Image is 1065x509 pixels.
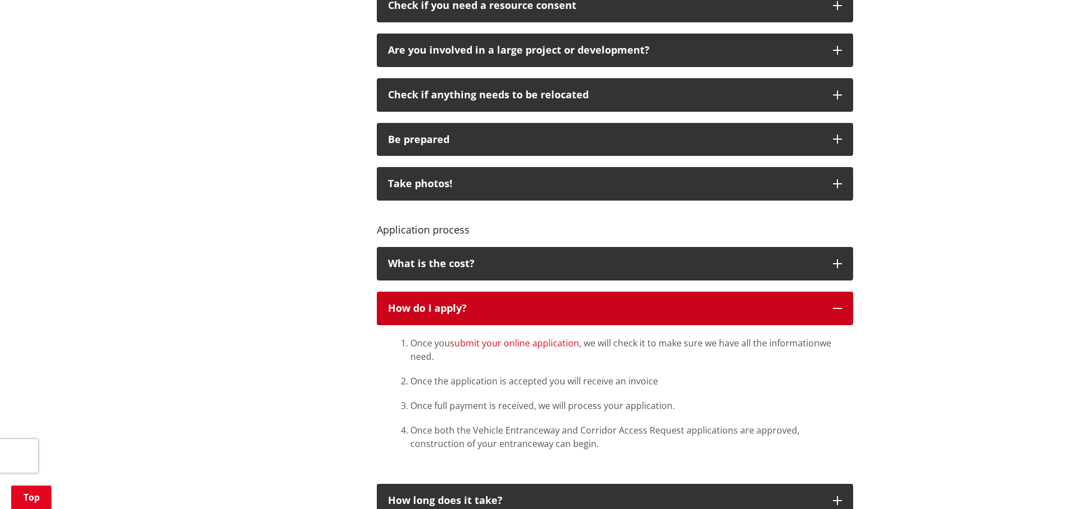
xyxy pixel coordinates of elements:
button: Be prepared [377,123,853,156]
p: Are you involved in a large project or development? [388,45,822,56]
h4: Application process [377,212,853,236]
a: submit your online application [450,337,579,349]
p: Check if anything needs to be relocated [388,89,822,101]
p: Once both the Vehicle Entranceway and Corridor Access Request applications are approved, construc... [410,424,842,450]
a: Top [11,486,51,509]
div: How do I apply? [388,303,822,314]
div: What is the cost? [388,258,822,269]
button: How do I apply? [377,292,853,325]
button: Take photos! [377,167,853,201]
p: Once full payment is received, we will process your application. [410,399,842,412]
p: Once the application is accepted you will receive an invoice [410,374,842,388]
button: Are you involved in a large project or development? [377,34,853,67]
p: Once you , we will check it to make sure we have all the informationwe need. [410,336,842,363]
button: What is the cost? [377,247,853,280]
div: Be prepared [388,134,822,145]
div: Take photos! [388,178,822,189]
button: Check if anything needs to be relocated [377,78,853,112]
div: How long does it take? [388,495,822,506]
iframe: Messenger Launcher [1014,462,1054,502]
